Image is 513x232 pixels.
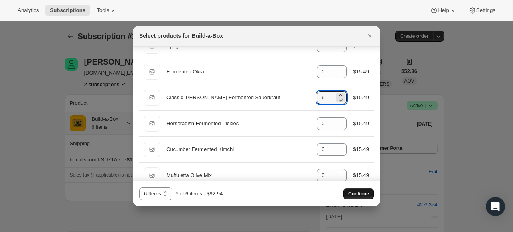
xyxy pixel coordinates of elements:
span: Tools [97,7,109,14]
button: Settings [464,5,500,16]
button: Close [364,30,375,41]
button: Continue [343,188,374,199]
div: 6 of 6 items - $92.94 [176,190,223,198]
div: Open Intercom Messenger [486,197,505,216]
div: $15.49 [353,68,369,76]
button: Tools [92,5,122,16]
div: $15.49 [353,171,369,179]
div: $15.49 [353,120,369,128]
div: Horseradish Fermented Pickles [166,120,310,128]
div: $15.49 [353,145,369,153]
span: Subscriptions [50,7,85,14]
button: Help [425,5,462,16]
span: Help [438,7,449,14]
div: Fermented Okra [166,68,310,76]
span: Continue [348,191,369,197]
div: Classic [PERSON_NAME] Fermented Sauerkraut [166,94,310,102]
div: Muffuletta Olive Mix [166,171,310,179]
div: $15.49 [353,94,369,102]
span: Settings [476,7,495,14]
span: Analytics [18,7,39,14]
button: Subscriptions [45,5,90,16]
h2: Select products for Build-a-Box [139,32,223,40]
button: Analytics [13,5,43,16]
div: Cucumber Fermented Kimchi [166,145,310,153]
